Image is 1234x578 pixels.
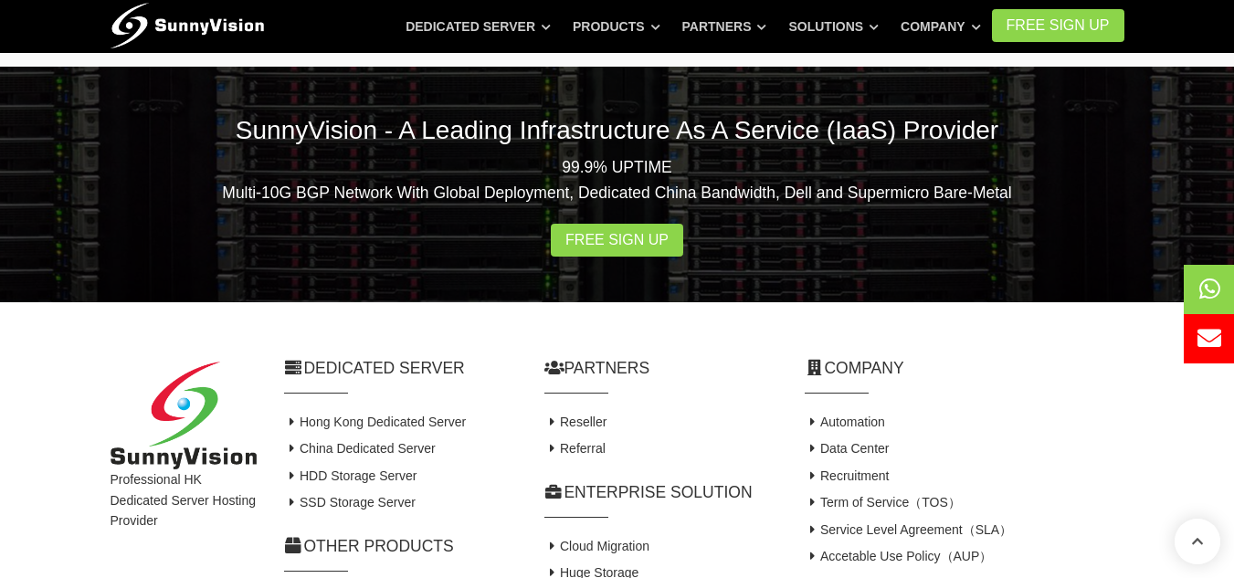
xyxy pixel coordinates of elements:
h2: Dedicated Server [284,357,517,380]
a: China Dedicated Server [284,441,436,456]
h2: SunnyVision - A Leading Infrastructure As A Service (IaaS) Provider [111,112,1124,148]
a: SSD Storage Server [284,495,416,510]
a: Term of Service（TOS） [805,495,961,510]
a: Hong Kong Dedicated Server [284,415,467,429]
a: Dedicated Server [406,10,551,43]
a: FREE Sign Up [992,9,1124,42]
a: Automation [805,415,885,429]
h2: Enterprise Solution [544,481,777,504]
a: Service Level Agreement（SLA） [805,522,1013,537]
img: SunnyVision Limited [111,362,257,470]
a: Recruitment [805,468,890,483]
h2: Other Products [284,535,517,558]
a: Cloud Migration [544,539,650,553]
a: Free Sign Up [551,224,683,257]
h2: Partners [544,357,777,380]
p: 99.9% UPTIME Multi-10G BGP Network With Global Deployment, Dedicated China Bandwidth, Dell and Su... [111,154,1124,205]
a: Reseller [544,415,607,429]
a: HDD Storage Server [284,468,417,483]
a: Referral [544,441,606,456]
a: Products [573,10,660,43]
a: Solutions [788,10,879,43]
a: Data Center [805,441,890,456]
h2: Company [805,357,1124,380]
a: Accetable Use Policy（AUP） [805,549,993,563]
a: Partners [682,10,767,43]
a: Company [901,10,981,43]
